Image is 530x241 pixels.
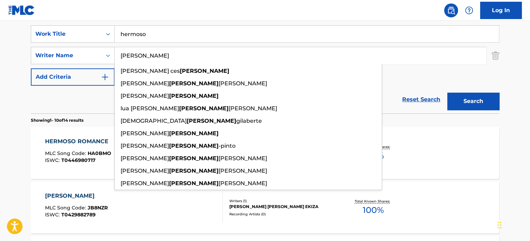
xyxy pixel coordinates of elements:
div: HERMOSO ROMANCE [45,137,112,146]
strong: [PERSON_NAME] [169,155,219,162]
span: MLC Song Code : [45,205,88,211]
span: HA0BMO [88,150,111,156]
strong: [PERSON_NAME] [187,118,236,124]
a: Reset Search [399,92,444,107]
strong: [PERSON_NAME] [169,143,219,149]
form: Search Form [31,25,499,113]
span: [PERSON_NAME] [121,143,169,149]
div: Writer Name [35,51,98,60]
span: [PERSON_NAME] [121,80,169,87]
strong: [PERSON_NAME] [180,68,229,74]
span: [PERSON_NAME] [219,155,267,162]
span: [PERSON_NAME] [229,105,277,112]
span: [PERSON_NAME] ces [121,68,180,74]
button: Search [447,93,499,110]
a: Public Search [444,3,458,17]
strong: [PERSON_NAME] [169,167,219,174]
iframe: Chat Widget [495,208,530,241]
a: [PERSON_NAME]MLC Song Code:JB8NZRISWC:T0429882789Writers (1)[PERSON_NAME] [PERSON_NAME] EKIZAReco... [31,181,499,233]
span: lua [PERSON_NAME] [121,105,179,112]
img: MLC Logo [8,5,35,15]
a: Log In [480,2,522,19]
span: T0446980717 [61,157,96,163]
strong: [PERSON_NAME] [169,80,219,87]
span: [PERSON_NAME] [219,167,267,174]
div: Work Title [35,30,98,38]
a: HERMOSO ROMANCEMLC Song Code:HA0BMOISWC:T0446980717Writers (1)[PERSON_NAME] [PERSON_NAME]Recordin... [31,127,499,179]
strong: [PERSON_NAME] [179,105,229,112]
span: [PERSON_NAME] [219,80,267,87]
button: Add Criteria [31,68,115,86]
strong: [PERSON_NAME] [169,180,219,187]
p: Showing 1 - 10 of 14 results [31,117,83,123]
span: T0429882789 [61,212,96,218]
span: [PERSON_NAME] [121,93,169,99]
div: Help [462,3,476,17]
div: Drag [497,215,502,235]
div: Writers ( 1 ) [229,198,334,204]
img: help [465,6,473,15]
strong: [PERSON_NAME] [169,93,219,99]
span: [DEMOGRAPHIC_DATA] [121,118,187,124]
div: Recording Artists ( 0 ) [229,212,334,217]
span: [PERSON_NAME] [219,180,267,187]
span: ISWC : [45,212,61,218]
p: Total Known Shares: [354,199,391,204]
span: [PERSON_NAME] [121,180,169,187]
strong: [PERSON_NAME] [169,130,219,137]
img: 9d2ae6d4665cec9f34b9.svg [101,73,109,81]
span: [PERSON_NAME] [121,167,169,174]
span: 100 % [362,204,383,216]
span: gilaberte [236,118,262,124]
span: ISWC : [45,157,61,163]
span: [PERSON_NAME] [121,155,169,162]
span: -pinto [219,143,236,149]
img: Delete Criterion [492,47,499,64]
div: [PERSON_NAME] [45,192,108,200]
span: MLC Song Code : [45,150,88,156]
span: [PERSON_NAME] [121,130,169,137]
img: search [447,6,455,15]
span: JB8NZR [88,205,108,211]
div: [PERSON_NAME] [PERSON_NAME] EKIZA [229,204,334,210]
